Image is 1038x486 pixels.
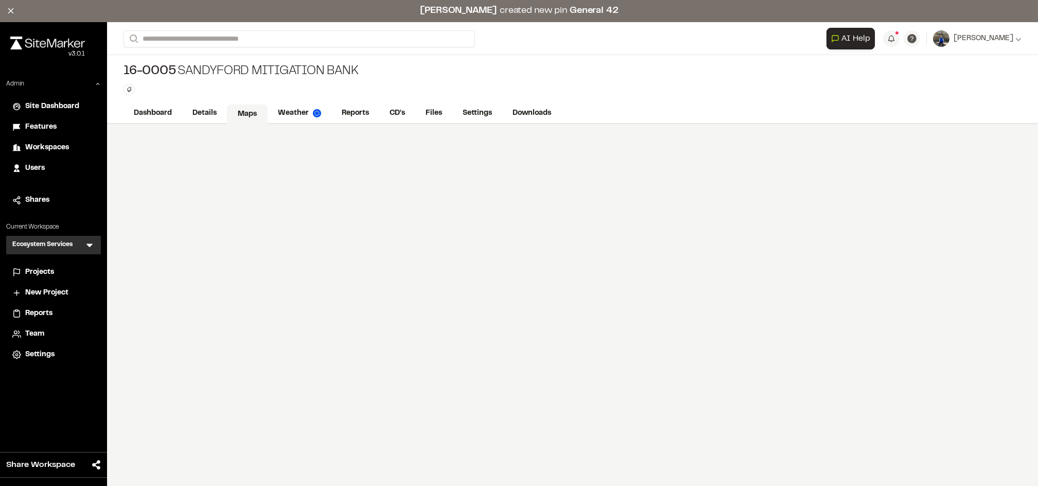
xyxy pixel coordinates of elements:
a: Maps [227,105,268,124]
p: Current Workspace [6,222,101,232]
a: Team [12,328,95,340]
span: Features [25,121,57,133]
button: Open AI Assistant [826,28,875,49]
a: Workspaces [12,142,95,153]
img: precipai.png [313,109,321,117]
span: 16-0005 [124,63,175,80]
span: New Project [25,287,68,299]
button: Search [124,30,142,47]
a: Projects [12,267,95,278]
span: Projects [25,267,54,278]
a: Settings [12,349,95,360]
span: Workspaces [25,142,69,153]
h3: Ecosystem Services [12,240,73,250]
a: Files [415,103,452,123]
a: Reports [331,103,379,123]
a: Site Dashboard [12,101,95,112]
a: Settings [452,103,502,123]
a: Shares [12,195,95,206]
a: Downloads [502,103,561,123]
span: Settings [25,349,55,360]
div: Oh geez...please don't... [10,49,85,59]
img: rebrand.png [10,37,85,49]
a: Details [182,103,227,123]
span: [PERSON_NAME] [954,33,1013,44]
a: Reports [12,308,95,319]
span: Reports [25,308,52,319]
img: User [933,30,949,47]
p: Admin [6,79,24,89]
span: Users [25,163,45,174]
a: Dashboard [124,103,182,123]
a: Users [12,163,95,174]
button: [PERSON_NAME] [933,30,1022,47]
a: Weather [268,103,331,123]
div: Sandyford Mitigation Bank [124,63,358,80]
span: Share Workspace [6,459,75,471]
a: Features [12,121,95,133]
a: CD's [379,103,415,123]
span: Site Dashboard [25,101,79,112]
span: AI Help [841,32,870,45]
span: Shares [25,195,49,206]
a: New Project [12,287,95,299]
span: Team [25,328,44,340]
div: Open AI Assistant [826,28,879,49]
button: Edit Tags [124,84,135,95]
